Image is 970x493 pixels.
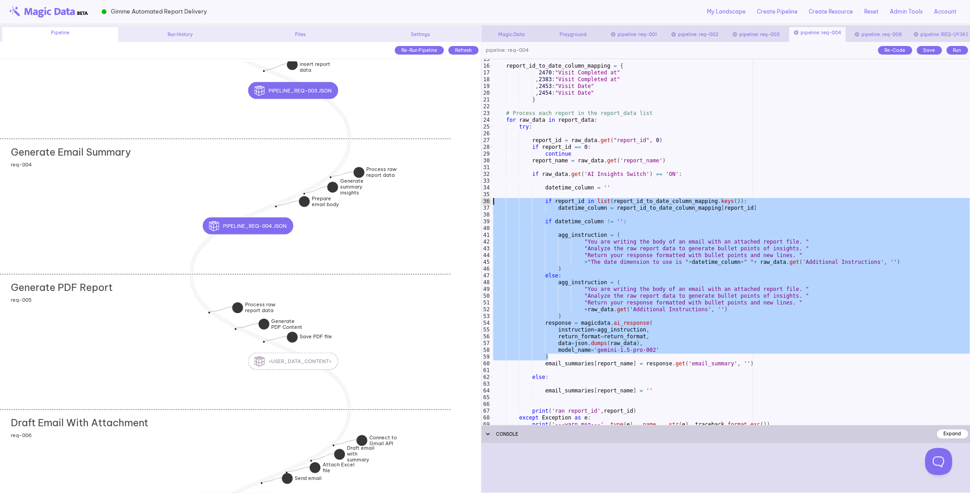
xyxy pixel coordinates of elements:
strong: Draft email with summary [347,445,374,463]
a: Admin Tools [890,8,923,16]
div: pipeline: req-004 [789,27,846,42]
div: 21 [482,97,491,103]
span: req-005 [11,297,32,303]
span: req-006 [11,432,32,438]
div: 35 [482,191,491,198]
div: 55 [482,327,491,333]
strong: Generate PDF Content [271,318,302,330]
span: Toggle code folding, rows 39 through 46 [490,218,495,225]
div: pipeline: req-004 [481,42,529,59]
iframe: Toggle Customer Support [925,448,952,475]
div: 45 [482,259,491,266]
div: Refresh [448,46,478,55]
div: 62 [482,374,491,381]
div: 34 [482,184,491,191]
div: 46 [482,266,491,272]
a: Reset [864,8,879,16]
div: 51 [482,299,491,306]
div: 43 [482,245,491,252]
strong: Prepare email body [312,195,339,207]
div: 50 [482,293,491,299]
div: Files [242,31,358,38]
div: 60 [482,360,491,367]
div: pipeline: req-001 [606,31,662,38]
div: 23 [482,110,491,117]
div: 67 [482,408,491,415]
strong: Process raw report data [245,301,275,313]
div: pipeline: req-006 [850,31,907,38]
div: Process raw report data [210,311,255,323]
div: Save PDF file [264,341,310,351]
span: req-004 [11,161,32,168]
div: 49 [482,286,491,293]
div: 59 [482,354,491,360]
h2: Draft Email With Attachment [11,417,148,429]
div: 29 [482,151,491,157]
div: 37 [482,205,491,212]
div: pipeline: REQ-UY3K9 [911,31,968,38]
div: Process raw report data [331,176,376,188]
div: 36 [482,198,491,205]
button: pipeline_req-003.json [248,82,338,99]
span: Toggle code folding, rows 47 through 53 [490,272,495,279]
div: 68 [482,415,491,421]
span: Toggle code folding, rows 28 through 29 [490,144,495,151]
span: Toggle code folding, rows 36 through 37 [490,198,495,205]
div: 48 [482,279,491,286]
span: Toggle code folding, rows 68 through 72 [490,415,495,421]
div: 19 [482,83,491,90]
div: Prepare email body [277,205,322,217]
span: Toggle code folding, rows 62 through 64 [490,374,495,381]
div: Magic Data [483,31,540,38]
div: Expand [937,429,968,438]
a: Account [934,8,956,16]
div: 31 [482,164,491,171]
div: Format and insert report data [264,70,310,88]
strong: Generate summary insights [340,178,364,196]
div: Draft email with summary [312,459,357,477]
span: Toggle code folding, rows 25 through 67 [490,124,495,130]
div: 30 [482,157,491,164]
div: 69 [482,421,491,428]
div: 56 [482,333,491,340]
img: beta-logo.png [9,6,88,18]
div: Run History [123,31,238,38]
div: Settings [363,31,478,38]
div: 38 [482,212,491,218]
div: pipeline_req-003.json [293,82,383,99]
strong: Save PDF file [300,334,332,340]
div: 44 [482,252,491,259]
button: pipeline_req-004.json [203,217,293,235]
strong: Connect to Gmail API [369,434,397,446]
div: 25 [482,124,491,130]
div: pipeline: req-002 [667,31,724,38]
a: My Landscape [707,8,746,16]
div: <user_data_content> [293,353,383,370]
div: 33 [482,178,491,184]
div: 22 [482,103,491,110]
div: 53 [482,313,491,320]
div: 32 [482,171,491,178]
div: Run [946,46,968,55]
strong: Send email [295,475,322,481]
div: 57 [482,340,491,347]
div: 27 [482,137,491,144]
div: 42 [482,239,491,245]
button: <user_data_content> [248,353,338,370]
div: 16 [482,63,491,69]
div: 65 [482,394,491,401]
div: 58 [482,347,491,354]
span: Gimme Automated Report Delivery [111,7,207,16]
div: 18 [482,76,491,83]
div: 39 [482,218,491,225]
div: Pipeline [2,27,118,42]
span: CONSOLE [496,431,518,437]
strong: Attach Excel file [323,461,355,474]
div: Send email [262,482,302,493]
span: Toggle code folding, rows 32 through 60 [490,171,495,178]
div: Attach Excel file [287,471,332,483]
h2: Generate Email Summary [11,147,131,158]
div: 63 [482,381,491,387]
div: 40 [482,225,491,232]
div: 66 [482,401,491,408]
